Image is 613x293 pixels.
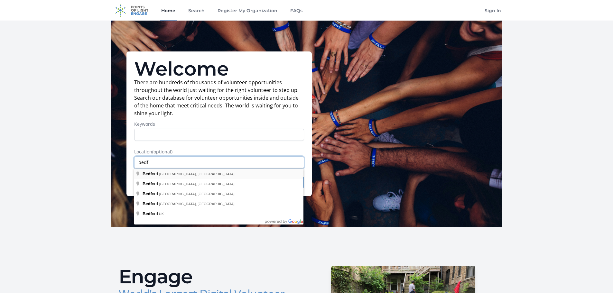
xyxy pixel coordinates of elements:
h1: Welcome [134,59,304,78]
p: There are hundreds of thousands of volunteer opportunities throughout the world just waiting for ... [134,78,304,117]
span: [GEOGRAPHIC_DATA], [GEOGRAPHIC_DATA] [159,192,235,196]
h2: Engage [119,267,302,286]
span: ord [143,171,159,176]
span: [GEOGRAPHIC_DATA], [GEOGRAPHIC_DATA] [159,172,235,176]
span: [GEOGRAPHIC_DATA], [GEOGRAPHIC_DATA] [159,182,235,186]
span: ord [143,211,159,216]
span: ord [143,201,159,206]
span: [GEOGRAPHIC_DATA], [GEOGRAPHIC_DATA] [159,202,235,206]
label: Keywords [134,121,304,127]
label: Location [134,149,304,155]
span: (optional) [152,149,172,155]
input: Enter a location [134,156,304,169]
span: Bedf [143,191,152,196]
span: Bedf [143,181,152,186]
span: Bedf [143,201,152,206]
span: ord [143,191,159,196]
span: UK [159,212,164,216]
span: Bedf [143,171,152,176]
span: Bedf [143,211,152,216]
span: ord [143,181,159,186]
